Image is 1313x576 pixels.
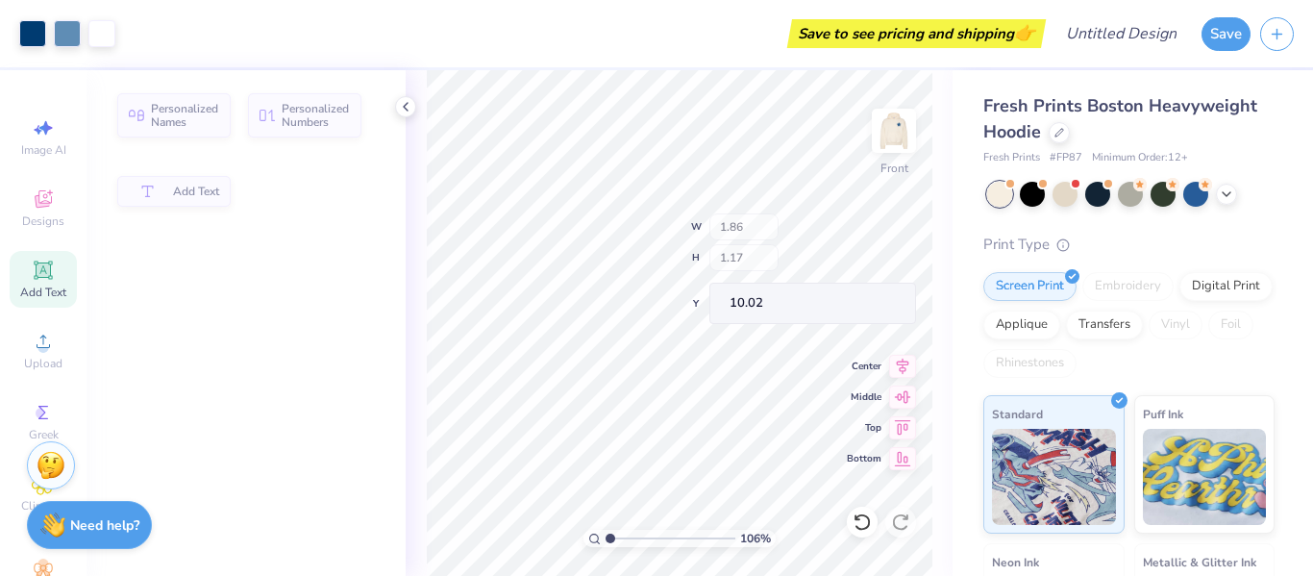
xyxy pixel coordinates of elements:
input: Untitled Design [1051,14,1192,53]
span: 👉 [1014,21,1035,44]
img: Front [875,112,913,150]
button: Save [1202,17,1251,51]
span: Center [847,360,881,373]
img: Puff Ink [1143,429,1267,525]
strong: Need help? [70,516,139,535]
span: Middle [847,390,881,404]
span: Personalized Names [151,102,219,129]
span: Upload [24,356,62,371]
span: Minimum Order: 12 + [1092,150,1188,166]
span: Bottom [847,452,881,465]
span: Add Text [173,185,219,198]
div: Front [880,160,908,177]
span: 106 % [740,530,771,547]
span: Puff Ink [1143,404,1183,424]
span: # FP87 [1050,150,1082,166]
div: Digital Print [1179,272,1273,301]
span: Image AI [21,142,66,158]
span: Metallic & Glitter Ink [1143,552,1256,572]
div: Screen Print [983,272,1077,301]
div: Applique [983,311,1060,339]
span: Add Text [20,285,66,300]
div: Vinyl [1149,311,1202,339]
span: Greek [29,427,59,442]
div: Transfers [1066,311,1143,339]
span: Clipart & logos [10,498,77,529]
div: Save to see pricing and shipping [792,19,1041,48]
span: Standard [992,404,1043,424]
div: Print Type [983,234,1275,256]
span: Top [847,421,881,435]
span: Designs [22,213,64,229]
div: Foil [1208,311,1253,339]
span: Neon Ink [992,552,1039,572]
div: Rhinestones [983,349,1077,378]
img: Standard [992,429,1116,525]
span: Personalized Numbers [282,102,350,129]
span: Fresh Prints [983,150,1040,166]
span: Fresh Prints Boston Heavyweight Hoodie [983,94,1257,143]
div: Embroidery [1082,272,1174,301]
